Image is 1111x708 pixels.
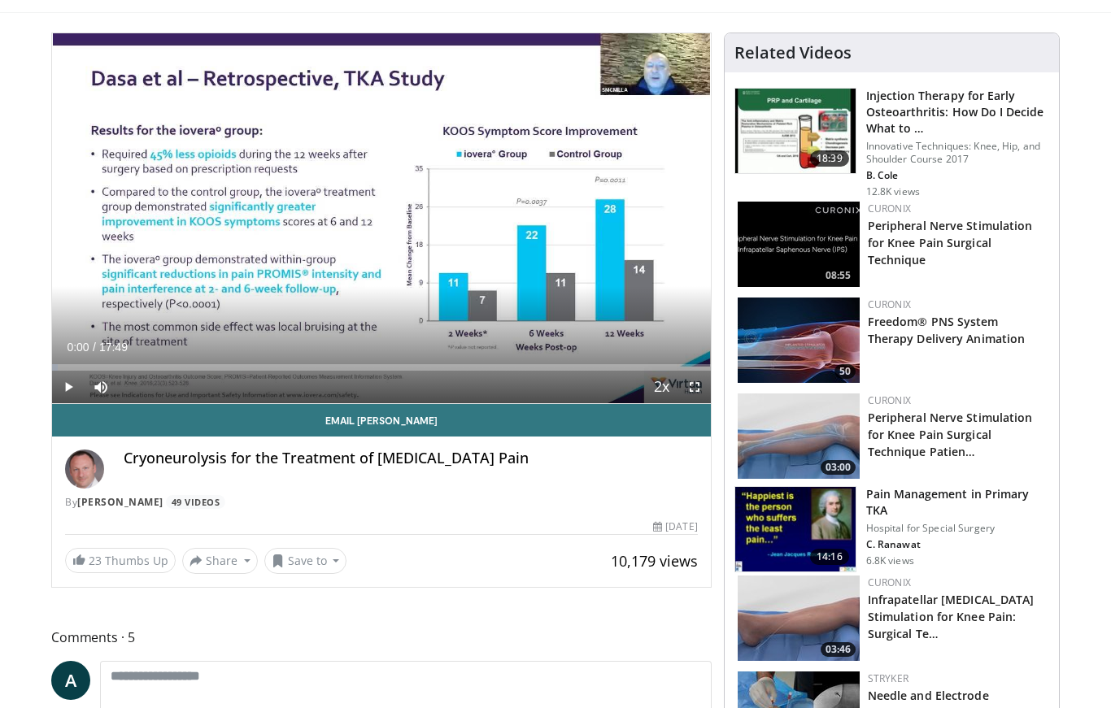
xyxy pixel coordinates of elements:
[52,404,711,437] a: Email [PERSON_NAME]
[821,642,856,657] span: 03:46
[738,576,860,661] a: 03:46
[67,341,89,354] span: 0:00
[52,371,85,403] button: Play
[868,393,911,407] a: Curonix
[866,486,1049,519] h3: Pain Management in Primary TKA
[99,341,128,354] span: 17:49
[734,43,852,63] h4: Related Videos
[734,486,1049,572] a: 14:16 Pain Management in Primary TKA Hospital for Special Surgery C. Ranawat 6.8K views
[85,371,117,403] button: Mute
[124,450,698,467] h4: Cryoneurolysis for the Treatment of [MEDICAL_DATA] Pain
[866,140,1049,166] p: Innovative Techniques: Knee, Hip, and Shoulder Course 2017
[166,495,225,509] a: 49 Videos
[738,298,860,383] img: daebadec-4858-4570-aa7a-a8db1aaa9d1a.150x105_q85_crop-smart_upscale.jpg
[868,298,911,311] a: Curonix
[868,592,1035,641] a: Infrapatellar [MEDICAL_DATA] Stimulation for Knee Pain: Surgical Te…
[264,548,347,574] button: Save to
[868,218,1033,267] a: Peripheral Nerve Stimulation for Knee Pain Surgical Technique
[866,554,914,567] p: 6.8K views
[51,661,90,700] a: A
[866,169,1049,182] p: B. Cole
[834,364,856,379] span: 50
[77,495,163,509] a: [PERSON_NAME]
[866,522,1049,535] p: Hospital for Special Surgery
[868,202,911,215] a: Curonix
[65,450,104,489] img: Avatar
[734,88,1049,198] a: 18:39 Injection Therapy for Early Osteoarthritis: How Do I Decide What to … Innovative Techniques...
[93,341,96,354] span: /
[611,551,698,571] span: 10,179 views
[810,549,849,565] span: 14:16
[646,371,678,403] button: Playback Rate
[738,576,860,661] img: 59db7496-bc12-4330-b146-02b571b30399.150x105_q85_crop-smart_upscale.jpg
[866,88,1049,137] h3: Injection Therapy for Early Osteoarthritis: How Do I Decide What to …
[738,393,860,479] img: e3d02f9f-91b5-468a-9326-dd15e523d2f2.150x105_q85_crop-smart_upscale.jpg
[866,185,920,198] p: 12.8K views
[735,89,856,173] img: a39a12ef-26dd-4555-b416-88458fe76f2a.150x105_q85_crop-smart_upscale.jpg
[51,627,712,648] span: Comments 5
[653,519,697,534] div: [DATE]
[182,548,258,574] button: Share
[52,364,711,371] div: Progress Bar
[52,33,711,404] video-js: Video Player
[738,298,860,383] a: 50
[65,495,698,510] div: By
[810,150,849,167] span: 18:39
[738,393,860,479] a: 03:00
[89,553,102,568] span: 23
[868,410,1033,459] a: Peripheral Nerve Stimulation for Knee Pain Surgical Technique Patien…
[866,538,1049,551] p: C. Ranawat
[738,202,860,287] a: 08:55
[868,576,911,589] a: Curonix
[868,314,1026,346] a: Freedom® PNS System Therapy Delivery Animation
[678,371,711,403] button: Fullscreen
[65,548,176,573] a: 23 Thumbs Up
[821,460,856,475] span: 03:00
[738,202,860,287] img: 5533325e-ad2b-4571-99ce-f5ffe9164c38.150x105_q85_crop-smart_upscale.jpg
[868,671,908,685] a: Stryker
[735,487,856,571] img: 134713_0000_1.png.150x105_q85_crop-smart_upscale.jpg
[821,268,856,283] span: 08:55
